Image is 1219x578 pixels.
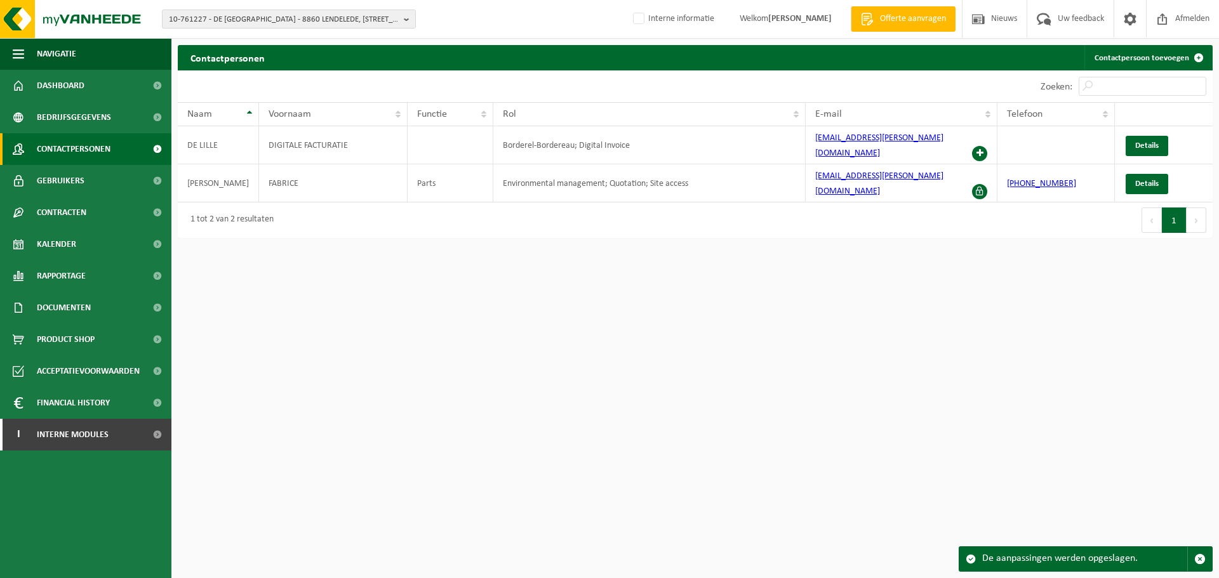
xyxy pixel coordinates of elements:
[493,164,806,202] td: Environmental management; Quotation; Site access
[37,292,91,324] span: Documenten
[178,164,259,202] td: [PERSON_NAME]
[169,10,399,29] span: 10-761227 - DE [GEOGRAPHIC_DATA] - 8860 LENDELEDE, [STREET_ADDRESS]
[37,133,110,165] span: Contactpersonen
[259,164,408,202] td: FABRICE
[37,38,76,70] span: Navigatie
[37,355,140,387] span: Acceptatievoorwaarden
[1007,109,1042,119] span: Telefoon
[37,70,84,102] span: Dashboard
[178,126,259,164] td: DE LILLE
[815,171,943,196] a: [EMAIL_ADDRESS][PERSON_NAME][DOMAIN_NAME]
[1162,207,1187,233] button: 1
[37,260,86,292] span: Rapportage
[184,209,274,232] div: 1 tot 2 van 2 resultaten
[1187,207,1206,233] button: Next
[1084,45,1211,70] a: Contactpersoon toevoegen
[37,228,76,260] span: Kalender
[269,109,311,119] span: Voornaam
[982,547,1187,571] div: De aanpassingen werden opgeslagen.
[259,126,408,164] td: DIGITALE FACTURATIE
[815,109,842,119] span: E-mail
[503,109,516,119] span: Rol
[37,165,84,197] span: Gebruikers
[13,419,24,450] span: I
[815,133,943,158] a: [EMAIL_ADDRESS][PERSON_NAME][DOMAIN_NAME]
[630,10,714,29] label: Interne informatie
[37,197,86,228] span: Contracten
[37,324,95,355] span: Product Shop
[408,164,493,202] td: Parts
[877,13,949,25] span: Offerte aanvragen
[162,10,416,29] button: 10-761227 - DE [GEOGRAPHIC_DATA] - 8860 LENDELEDE, [STREET_ADDRESS]
[1135,141,1159,150] span: Details
[417,109,447,119] span: Functie
[37,102,111,133] span: Bedrijfsgegevens
[1007,179,1076,188] a: [PHONE_NUMBER]
[1126,136,1168,156] a: Details
[851,6,956,32] a: Offerte aanvragen
[37,387,110,419] span: Financial History
[1041,82,1072,92] label: Zoeken:
[1126,174,1168,194] a: Details
[178,45,277,70] h2: Contactpersonen
[1135,180,1159,188] span: Details
[493,126,806,164] td: Borderel-Bordereau; Digital Invoice
[37,419,109,450] span: Interne modules
[187,109,212,119] span: Naam
[768,14,832,23] strong: [PERSON_NAME]
[1142,207,1162,233] button: Previous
